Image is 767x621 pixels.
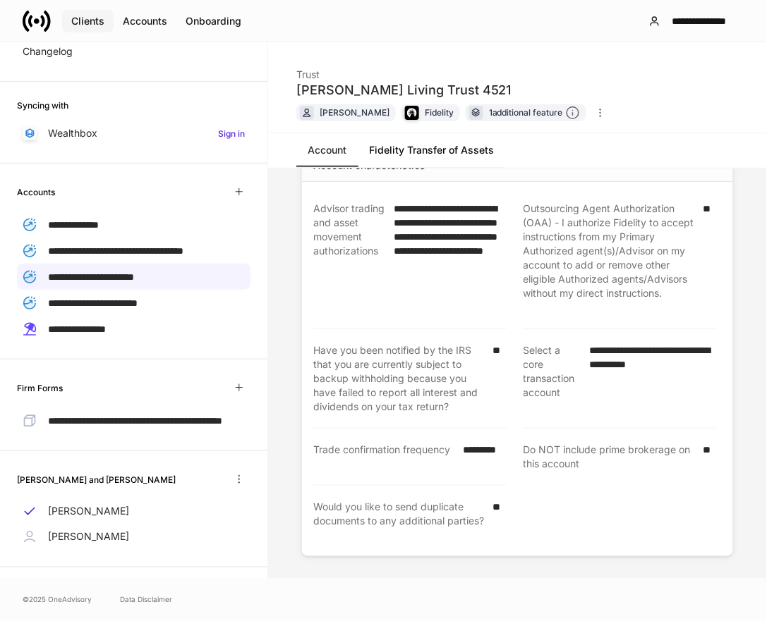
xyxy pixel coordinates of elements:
div: Fidelity [425,106,454,119]
h6: Firm Forms [17,381,63,395]
p: Changelog [23,44,73,59]
div: Advisor trading and asset movement authorizations [313,202,385,314]
a: WealthboxSign in [17,121,250,146]
span: © 2025 OneAdvisory [23,594,92,605]
button: Clients [62,10,114,32]
a: [PERSON_NAME] [17,499,250,524]
h6: Syncing with [17,99,68,112]
div: [PERSON_NAME] [320,106,389,119]
a: Account [296,133,358,167]
div: Would you like to send duplicate documents to any additional parties? [313,500,485,542]
p: [PERSON_NAME] [48,530,129,544]
p: [PERSON_NAME] [48,505,129,519]
div: Onboarding [186,14,241,28]
button: Onboarding [176,10,250,32]
button: Accounts [114,10,176,32]
p: Wealthbox [48,126,97,140]
div: Trust [296,59,512,82]
h6: Accounts [17,185,55,199]
div: Do NOT include prime brokerage on this account [524,443,695,472]
h6: [PERSON_NAME] and [PERSON_NAME] [17,473,176,486]
a: [PERSON_NAME] [17,524,250,550]
div: Trade confirmation frequency [313,443,454,471]
div: Outsourcing Agent Authorization (OAA) - I authorize Fidelity to accept instructions from my Prima... [524,202,695,314]
div: Clients [71,14,104,28]
a: Fidelity Transfer of Assets [358,133,505,167]
a: Changelog [17,39,250,64]
div: Have you been notified by the IRS that you are currently subject to backup withholding because yo... [313,343,485,414]
a: Data Disclaimer [120,594,172,605]
h6: Sign in [218,127,245,140]
div: [PERSON_NAME] Living Trust 4521 [296,82,512,99]
div: Accounts [123,14,167,28]
div: 1 additional feature [489,106,580,121]
div: Select a core transaction account [524,343,581,414]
